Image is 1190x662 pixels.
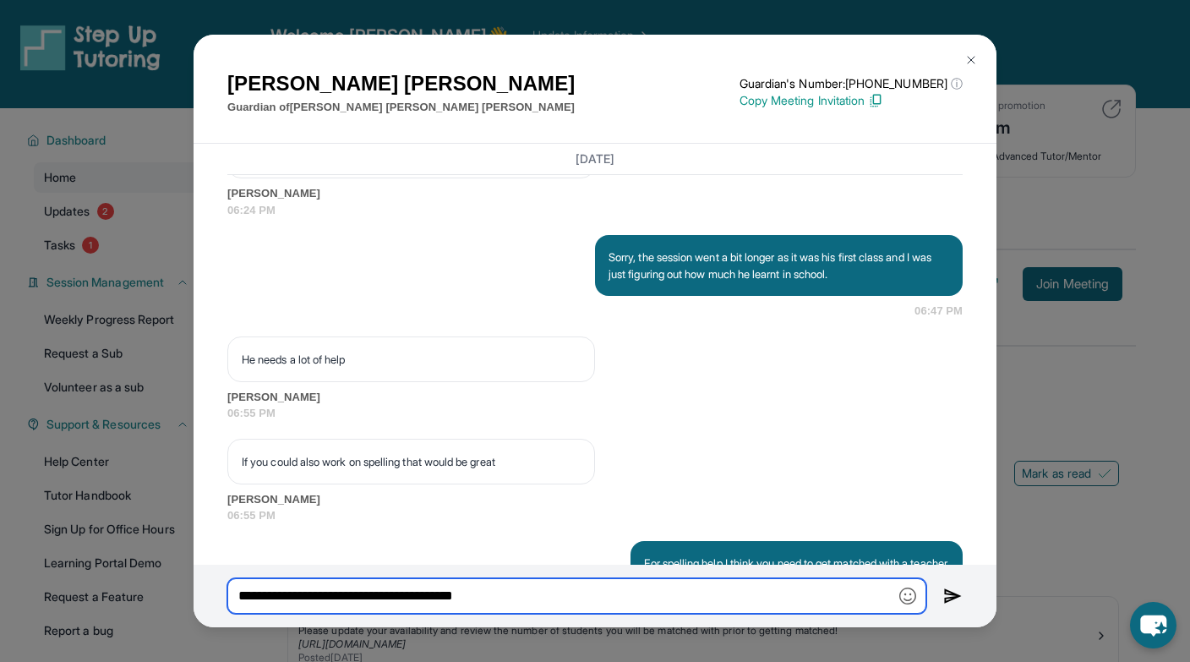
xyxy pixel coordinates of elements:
p: Guardian of [PERSON_NAME] [PERSON_NAME] [PERSON_NAME] [227,99,575,116]
span: 06:24 PM [227,202,963,219]
p: He needs a lot of help [242,351,581,368]
img: Copy Icon [868,93,883,108]
button: chat-button [1130,602,1176,648]
img: Emoji [899,588,916,605]
span: [PERSON_NAME] [227,389,963,406]
span: 06:55 PM [227,405,963,422]
p: Sorry, the session went a bit longer as it was his first class and I was just figuring out how mu... [609,249,949,282]
span: 06:55 PM [227,507,963,524]
img: Close Icon [964,53,978,67]
img: Send icon [943,586,963,606]
p: Copy Meeting Invitation [740,92,963,109]
span: 06:47 PM [914,303,963,320]
h1: [PERSON_NAME] [PERSON_NAME] [227,68,575,99]
span: [PERSON_NAME] [227,185,963,202]
p: If you could also work on spelling that would be great [242,453,581,470]
span: [PERSON_NAME] [227,491,963,508]
p: Guardian's Number: [PHONE_NUMBER] [740,75,963,92]
h3: [DATE] [227,150,963,167]
span: ⓘ [951,75,963,92]
p: For spelling help I think you need to get matched with a teacher. [644,555,949,572]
